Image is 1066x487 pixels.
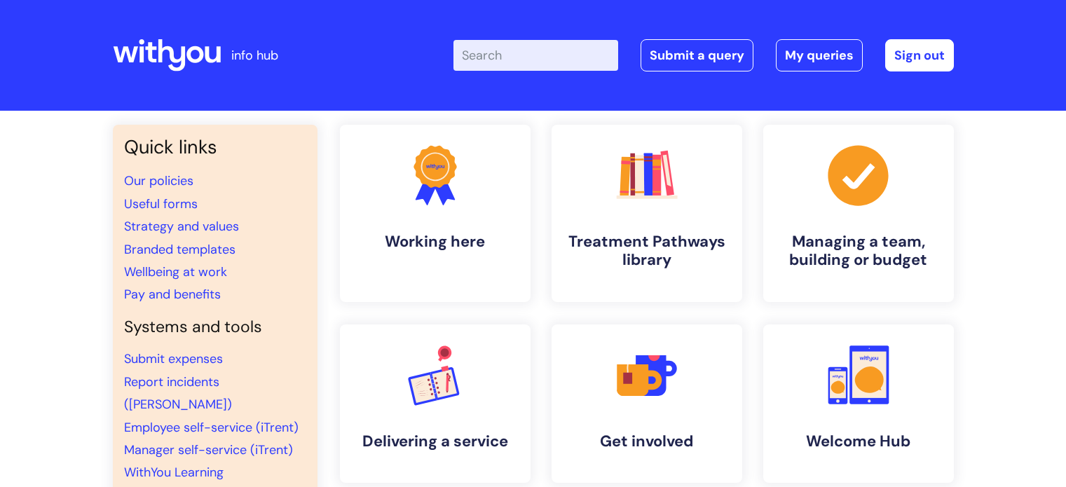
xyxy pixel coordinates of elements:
input: Search [453,40,618,71]
a: Working here [340,125,531,302]
a: Report incidents ([PERSON_NAME]) [124,373,232,413]
h4: Treatment Pathways library [563,233,731,270]
h4: Delivering a service [351,432,519,451]
a: Useful forms [124,196,198,212]
a: Managing a team, building or budget [763,125,954,302]
h4: Get involved [563,432,731,451]
div: | - [453,39,954,71]
h4: Working here [351,233,519,251]
a: My queries [776,39,863,71]
a: Pay and benefits [124,286,221,303]
h4: Managing a team, building or budget [774,233,943,270]
h3: Quick links [124,136,306,158]
a: Employee self-service (iTrent) [124,419,299,436]
a: Branded templates [124,241,235,258]
a: WithYou Learning [124,464,224,481]
a: Our policies [124,172,193,189]
a: Sign out [885,39,954,71]
h4: Welcome Hub [774,432,943,451]
a: Strategy and values [124,218,239,235]
a: Welcome Hub [763,324,954,483]
a: Delivering a service [340,324,531,483]
a: Wellbeing at work [124,263,227,280]
a: Submit expenses [124,350,223,367]
a: Manager self-service (iTrent) [124,441,293,458]
a: Treatment Pathways library [552,125,742,302]
p: info hub [231,44,278,67]
a: Submit a query [641,39,753,71]
a: Get involved [552,324,742,483]
h4: Systems and tools [124,317,306,337]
